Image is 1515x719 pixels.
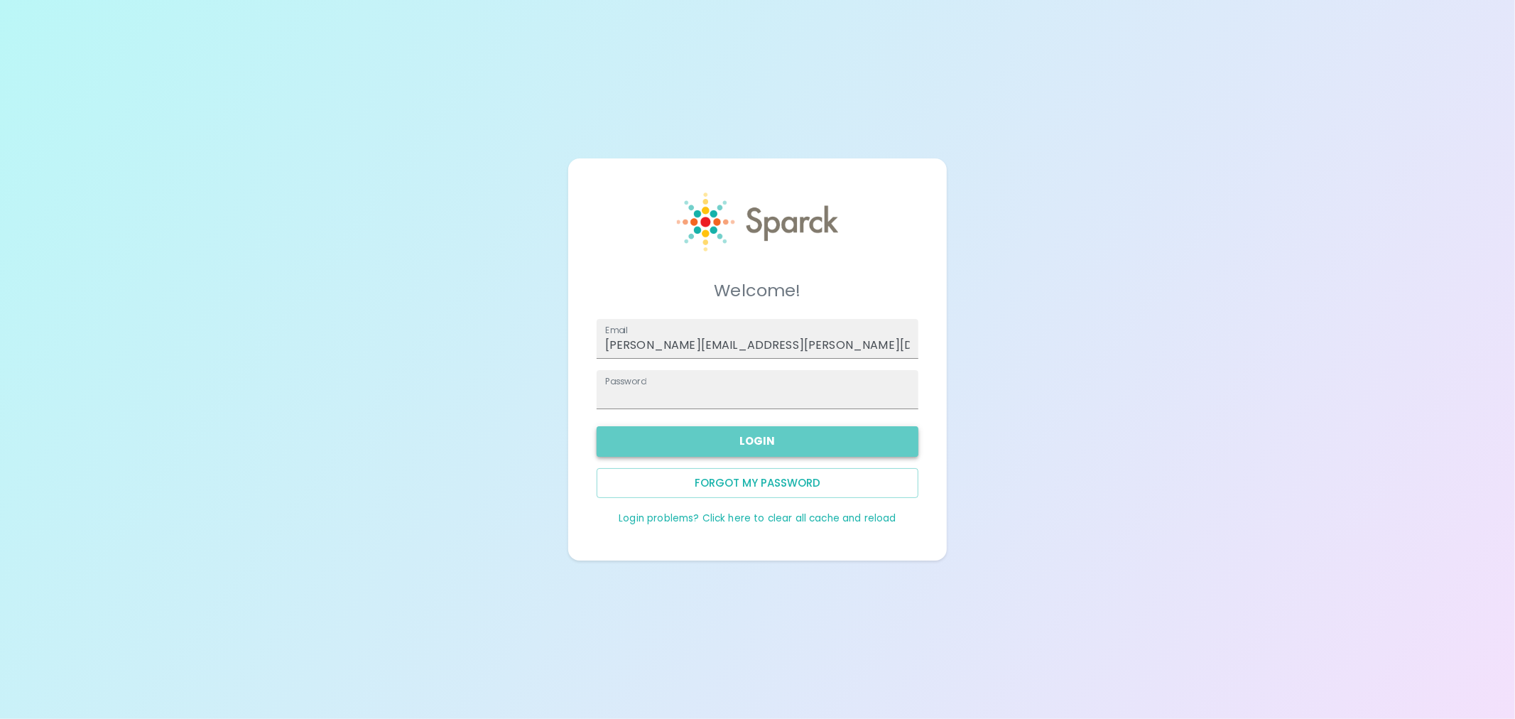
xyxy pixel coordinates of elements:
img: Sparck logo [677,193,838,251]
label: Email [605,324,628,336]
label: Password [605,375,646,387]
a: Login problems? Click here to clear all cache and reload [619,512,896,525]
h5: Welcome! [597,279,918,302]
button: Forgot my password [597,468,918,498]
button: Login [597,426,918,456]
